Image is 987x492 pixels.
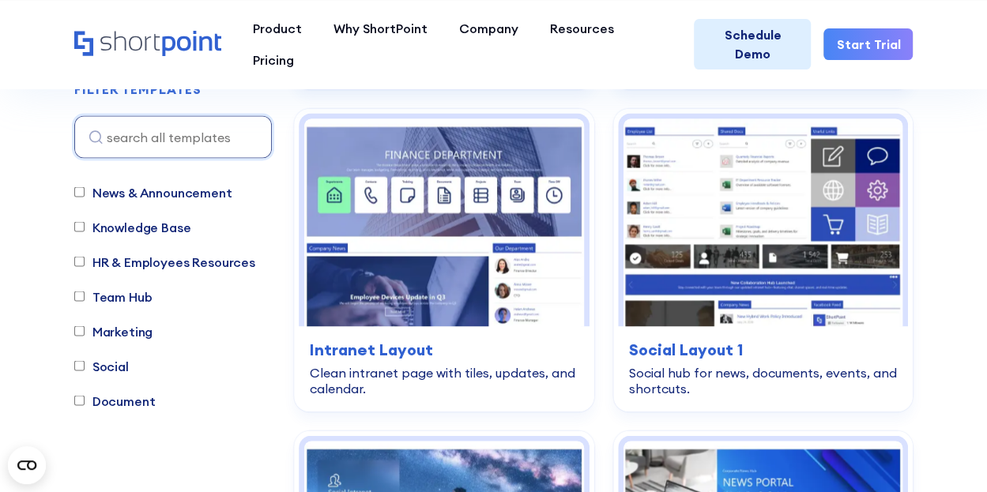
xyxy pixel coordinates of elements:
iframe: Chat Widget [908,416,987,492]
label: Social [74,356,129,375]
img: Intranet Layout – SharePoint Page Design: Clean intranet page with tiles, updates, and calendar. [304,118,584,326]
label: HR & Employees Resources [74,252,255,271]
h3: Intranet Layout [310,337,578,361]
button: Open CMP widget [8,446,46,484]
label: Team Hub [74,287,153,306]
input: News & Announcement [74,187,85,197]
h3: Social Layout 1 [629,337,898,361]
div: Resources [550,19,614,38]
a: Social Layout 1 – SharePoint Social Intranet Template: Social hub for news, documents, events, an... [613,108,914,411]
a: Company [443,13,534,44]
a: Intranet Layout – SharePoint Page Design: Clean intranet page with tiles, updates, and calendar.I... [294,108,594,411]
div: Product [253,19,302,38]
label: Marketing [74,321,153,340]
input: Team Hub [74,291,85,302]
a: Home [74,31,221,58]
input: HR & Employees Resources [74,257,85,267]
div: FILTER TEMPLATES [74,84,202,96]
div: Company [459,19,518,38]
label: Knowledge Base [74,217,191,236]
a: Start Trial [823,28,913,60]
input: Document [74,396,85,406]
div: Clean intranet page with tiles, updates, and calendar. [310,364,578,396]
a: Schedule Demo [694,19,811,69]
div: Pricing [253,51,294,69]
input: Knowledge Base [74,222,85,232]
a: Why ShortPoint [318,13,443,44]
div: Social hub for news, documents, events, and shortcuts. [629,364,898,396]
input: Social [74,361,85,371]
label: News & Announcement [74,182,232,201]
a: Pricing [237,44,310,76]
label: Document [74,391,156,410]
input: search all templates [74,115,272,158]
input: Marketing [74,326,85,336]
div: Why ShortPoint [333,19,428,38]
img: Social Layout 1 – SharePoint Social Intranet Template: Social hub for news, documents, events, an... [623,118,903,326]
a: Resources [534,13,630,44]
a: Product [237,13,318,44]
